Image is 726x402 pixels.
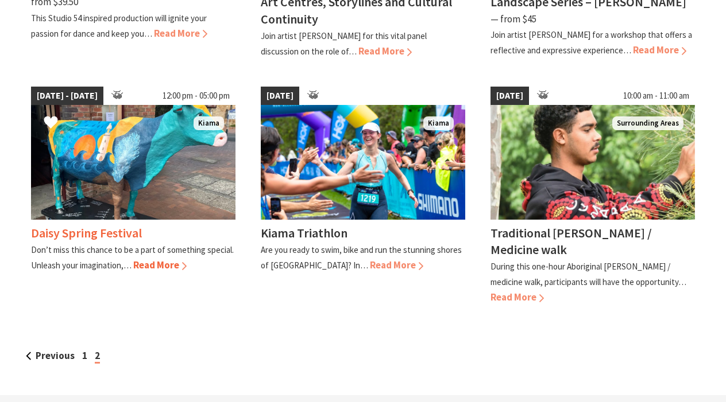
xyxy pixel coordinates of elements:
span: [DATE] - [DATE] [31,87,103,105]
a: 1 [82,349,87,362]
span: Read More [154,27,207,40]
span: 2 [95,349,100,364]
span: [DATE] [491,87,529,105]
p: Are you ready to swim, bike and run the stunning shores of [GEOGRAPHIC_DATA]? In… [261,244,462,271]
span: Kiama [194,116,224,131]
span: 12:00 pm - 05:00 pm [157,87,235,105]
button: Click to Favourite Daisy Spring Festival [32,104,69,143]
p: Join artist [PERSON_NAME] for a workshop that offers a reflective and expressive experience… [491,29,692,56]
span: Read More [358,45,412,57]
span: Read More [491,291,544,303]
a: [DATE] - [DATE] 12:00 pm - 05:00 pm Dairy Cow Art Kiama Daisy Spring Festival Don’t miss this cha... [31,87,235,306]
p: During this one-hour Aboriginal [PERSON_NAME] / medicine walk, participants will have the opportu... [491,261,686,287]
img: Dairy Cow Art [31,105,235,220]
h4: Traditional [PERSON_NAME] / Medicine walk [491,225,652,257]
span: Surrounding Areas [612,116,683,131]
h4: Daisy Spring Festival [31,225,142,241]
a: Previous [26,349,75,362]
span: Kiama [423,116,454,131]
span: 10:00 am - 11:00 am [617,87,695,105]
span: [DATE] [261,87,299,105]
a: [DATE] 10:00 am - 11:00 am Surrounding Areas Traditional [PERSON_NAME] / Medicine walk During thi... [491,87,695,306]
p: Don’t miss this chance to be a part of something special. Unleash your imagination,… [31,244,234,271]
h4: Kiama Triathlon [261,225,347,241]
p: This Studio 54 inspired production will ignite your passion for dance and keep you… [31,13,207,39]
span: Read More [633,44,686,56]
span: ⁠— from $45 [491,13,536,25]
p: Join artist [PERSON_NAME] for this vital panel discussion on the role of… [261,30,427,57]
span: Read More [370,259,423,271]
span: Read More [133,259,187,271]
a: [DATE] kiamatriathlon Kiama Kiama Triathlon Are you ready to swim, bike and run the stunning shor... [261,87,465,306]
img: kiamatriathlon [261,105,465,220]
